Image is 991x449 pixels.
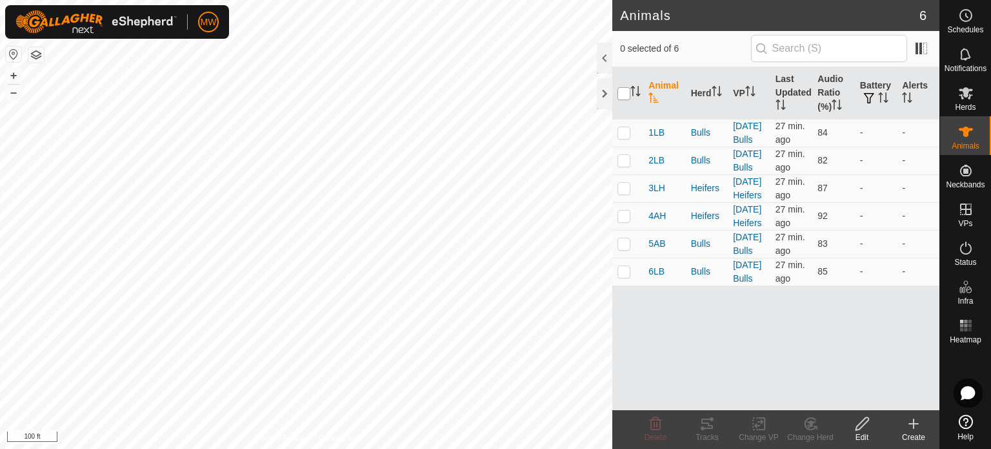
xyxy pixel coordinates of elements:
span: Neckbands [946,181,985,189]
span: Help [957,433,974,441]
th: Alerts [897,67,939,120]
span: 6 [919,6,926,25]
span: Delete [645,433,667,442]
td: - [897,202,939,230]
span: Aug 10, 2025, 8:35 PM [776,232,805,256]
div: Heifers [691,209,723,223]
td: - [897,258,939,286]
span: 3LH [648,182,665,195]
span: 4AH [648,209,666,223]
a: [DATE] Heifers [733,176,761,200]
th: VP [728,67,770,120]
span: 5AB [648,237,665,251]
a: Help [940,410,991,446]
p-sorticon: Activate to sort [712,88,722,98]
th: Battery [855,67,897,120]
a: [DATE] Bulls [733,232,761,256]
a: [DATE] Heifers [733,204,761,228]
p-sorticon: Activate to sort [878,94,888,105]
span: Aug 10, 2025, 8:35 PM [776,204,805,228]
div: Bulls [691,265,723,278]
td: - [897,119,939,147]
button: Map Layers [28,47,44,63]
td: - [855,230,897,258]
td: - [897,230,939,258]
p-sorticon: Activate to sort [745,88,756,98]
span: Aug 10, 2025, 8:35 PM [776,121,805,145]
span: 92 [817,211,828,221]
span: Herds [955,103,976,111]
div: Tracks [681,432,733,443]
p-sorticon: Activate to sort [648,94,659,105]
span: 2LB [648,154,665,167]
span: Status [954,258,976,266]
a: [DATE] Bulls [733,121,761,145]
th: Last Updated [770,67,813,120]
button: Reset Map [6,47,21,62]
span: 0 selected of 6 [620,42,750,56]
h2: Animals [620,8,919,23]
td: - [855,174,897,202]
div: Create [888,432,939,443]
a: Privacy Policy [255,432,304,444]
div: Edit [836,432,888,443]
span: 87 [817,183,828,193]
a: Contact Us [319,432,357,444]
div: Bulls [691,126,723,140]
a: [DATE] Bulls [733,260,761,284]
span: Heatmap [950,336,981,344]
td: - [897,174,939,202]
span: Schedules [947,26,983,34]
span: Notifications [945,65,986,72]
div: Bulls [691,154,723,167]
span: 82 [817,155,828,165]
p-sorticon: Activate to sort [630,88,641,98]
span: VPs [958,220,972,227]
th: Herd [686,67,728,120]
span: Aug 10, 2025, 8:35 PM [776,176,805,200]
td: - [855,147,897,174]
p-sorticon: Activate to sort [832,101,842,112]
span: Aug 10, 2025, 8:35 PM [776,260,805,284]
div: Change VP [733,432,785,443]
th: Audio Ratio (%) [812,67,855,120]
span: Aug 10, 2025, 8:35 PM [776,149,805,172]
div: Bulls [691,237,723,251]
input: Search (S) [751,35,907,62]
td: - [897,147,939,174]
button: + [6,68,21,83]
span: 83 [817,238,828,249]
span: 84 [817,127,828,138]
span: MW [201,16,217,29]
td: - [855,258,897,286]
span: 1LB [648,126,665,140]
span: 85 [817,266,828,277]
td: - [855,119,897,147]
div: Heifers [691,182,723,195]
a: [DATE] Bulls [733,149,761,172]
img: Gallagher Logo [15,10,177,34]
p-sorticon: Activate to sort [902,94,912,105]
span: Infra [957,297,973,305]
td: - [855,202,897,230]
p-sorticon: Activate to sort [776,101,786,112]
button: – [6,85,21,100]
span: Animals [952,142,979,150]
div: Change Herd [785,432,836,443]
th: Animal [643,67,686,120]
span: 6LB [648,265,665,278]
